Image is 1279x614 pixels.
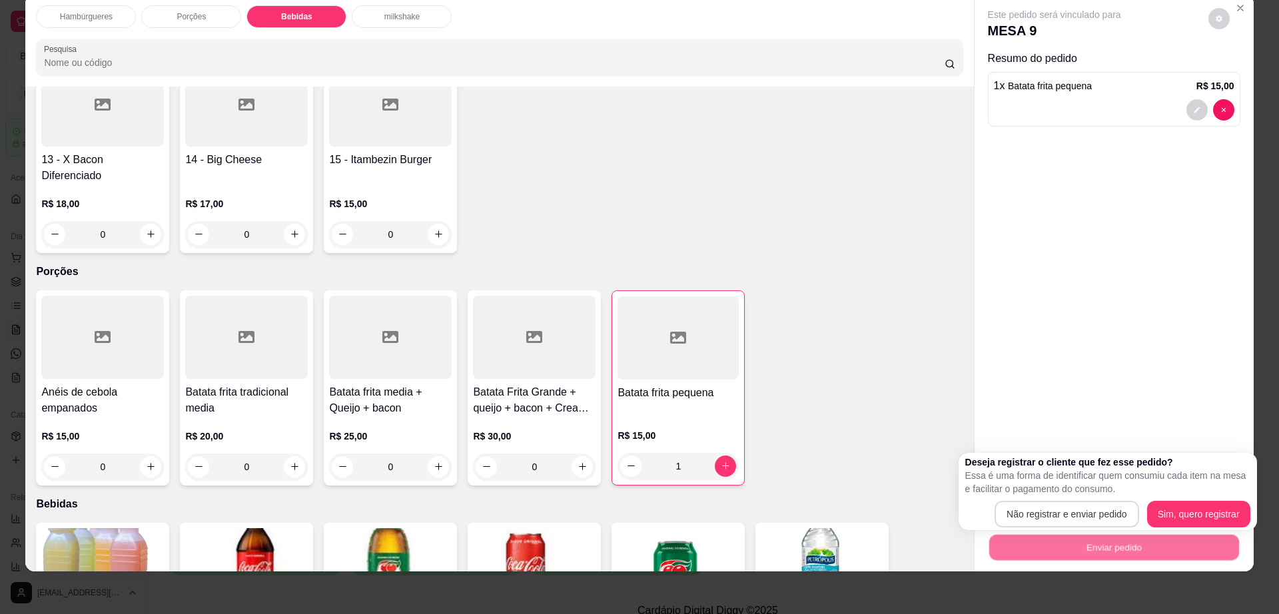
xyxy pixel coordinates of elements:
[617,528,739,611] img: product-image
[177,11,206,22] p: Porções
[60,11,113,22] p: Hambúrgueres
[185,528,308,611] img: product-image
[41,384,164,416] h4: Anéis de cebola empanados
[1196,79,1234,93] p: R$ 15,00
[329,152,452,168] h4: 15 - Itambezin Burger
[41,430,164,443] p: R$ 15,00
[384,11,420,22] p: milkshake
[185,430,308,443] p: R$ 20,00
[476,456,497,477] button: decrease-product-quantity
[715,456,736,477] button: increase-product-quantity
[473,528,596,611] img: product-image
[473,384,596,416] h4: Batata Frita Grande + queijo + bacon + Cream cheese
[994,78,1092,94] p: 1 x
[44,56,944,69] input: Pesquisa
[1213,99,1234,121] button: decrease-product-quantity
[41,152,164,184] h4: 13 - X Bacon Diferenciado
[761,528,883,611] img: product-image
[618,385,739,401] h4: Batata frita pequena
[41,528,164,611] img: product-image
[473,430,596,443] p: R$ 30,00
[188,456,209,477] button: decrease-product-quantity
[329,197,452,210] p: R$ 15,00
[281,11,312,22] p: Bebidas
[329,430,452,443] p: R$ 25,00
[44,456,65,477] button: decrease-product-quantity
[965,456,1250,469] h2: Deseja registrar o cliente que fez esse pedido?
[329,384,452,416] h4: Batata frita media + Queijo + bacon
[572,456,593,477] button: increase-product-quantity
[185,384,308,416] h4: Batata frita tradicional media
[140,456,161,477] button: increase-product-quantity
[988,51,1240,67] p: Resumo do pedido
[620,456,641,477] button: decrease-product-quantity
[988,21,1121,40] p: MESA 9
[185,152,308,168] h4: 14 - Big Cheese
[1208,8,1230,29] button: decrease-product-quantity
[36,264,963,280] p: Porções
[329,528,452,611] img: product-image
[988,8,1121,21] p: Este pedido será vinculado para
[36,496,963,512] p: Bebidas
[284,456,305,477] button: increase-product-quantity
[44,43,81,55] label: Pesquisa
[965,469,1250,495] p: Essa é uma forma de identificar quem consumiu cada item na mesa e facilitar o pagamento do consumo.
[618,429,739,442] p: R$ 15,00
[1147,501,1250,527] button: Sim, quero registrar
[332,456,353,477] button: decrease-product-quantity
[1008,81,1092,91] span: Batata frita pequena
[1186,99,1208,121] button: decrease-product-quantity
[185,197,308,210] p: R$ 17,00
[995,501,1139,527] button: Não registrar e enviar pedido
[41,197,164,210] p: R$ 18,00
[989,535,1238,561] button: Enviar pedido
[428,456,449,477] button: increase-product-quantity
